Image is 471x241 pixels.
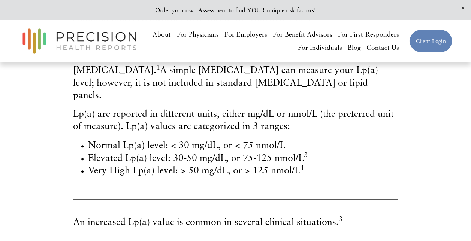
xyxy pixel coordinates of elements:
a: Client Login [409,30,452,52]
span: Normal Lp(a) level: < 30 mg/dL, or < 75 nmol/L [88,139,285,150]
a: For Individuals [298,41,342,54]
a: Contact Us [366,41,399,54]
sup: 3 [304,150,308,159]
iframe: Chat Widget [336,145,471,241]
a: Blog [348,41,361,54]
a: About [153,28,171,41]
span: An increased Lp(a) value is common in several clinical situations. [73,216,342,227]
a: For Employers [224,28,267,41]
a: For First-Responders [338,28,399,41]
a: For Benefit Advisors [273,28,332,41]
span: Elevated Lp(a) level: 30-50 mg/dL, or 75-125 nmol/L [88,152,308,163]
span: Very High Lp(a) level: > 50 mg/dL, or > 125 nmol/L [88,164,304,176]
a: For Physicians [176,28,218,41]
img: Precision Health Reports [19,25,140,57]
sup: 1 [156,63,160,71]
span: Lp(a) are reported in different units, either mg/dL or nmol/L (the preferred unit of measure). Lp... [73,108,394,132]
sup: 4 [300,163,304,171]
